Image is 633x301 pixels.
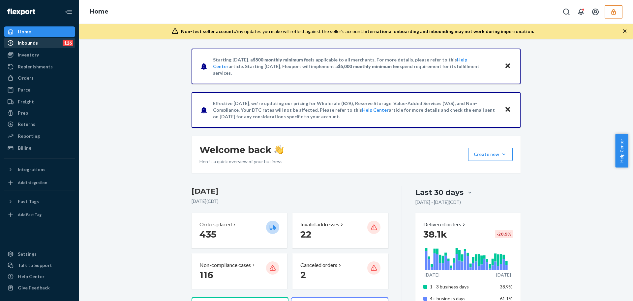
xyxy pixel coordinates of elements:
[4,131,75,141] a: Reporting
[4,282,75,293] button: Give Feedback
[574,5,588,19] button: Open notifications
[300,261,337,269] p: Canceled orders
[213,56,498,76] p: Starting [DATE], a is applicable to all merchants. For more details, please refer to this article...
[199,144,284,156] h1: Welcome back
[292,253,388,289] button: Canceled orders 2
[18,273,45,280] div: Help Center
[300,269,306,281] span: 2
[18,98,34,105] div: Freight
[18,284,50,291] div: Give Feedback
[192,198,388,205] p: [DATE] ( CDT )
[4,177,75,188] a: Add Integration
[18,121,35,128] div: Returns
[192,213,287,248] button: Orders placed 435
[338,63,400,69] span: $5,000 monthly minimum fee
[4,38,75,48] a: Inbounds116
[199,229,216,240] span: 435
[18,145,31,151] div: Billing
[18,28,31,35] div: Home
[18,75,34,81] div: Orders
[192,186,388,197] h3: [DATE]
[4,61,75,72] a: Replenishments
[425,272,439,278] p: [DATE]
[253,57,311,62] span: $500 monthly minimum fee
[18,262,52,269] div: Talk to Support
[495,230,513,238] div: -20.9 %
[18,52,39,58] div: Inventory
[415,199,461,206] p: [DATE] - [DATE] ( CDT )
[90,8,108,15] a: Home
[500,284,513,289] span: 38.9%
[18,166,45,173] div: Integrations
[4,85,75,95] a: Parcel
[4,260,75,271] a: Talk to Support
[18,87,32,93] div: Parcel
[4,249,75,259] a: Settings
[4,271,75,282] a: Help Center
[4,143,75,153] a: Billing
[560,5,573,19] button: Open Search Box
[503,105,512,115] button: Close
[496,272,511,278] p: [DATE]
[274,145,284,154] img: hand-wave emoji
[199,261,251,269] p: Non-compliance cases
[181,28,534,35] div: Any updates you make will reflect against the seller's account.
[4,119,75,130] a: Returns
[213,100,498,120] p: Effective [DATE], we're updating our pricing for Wholesale (B2B), Reserve Storage, Value-Added Se...
[300,229,312,240] span: 22
[4,196,75,207] button: Fast Tags
[192,253,287,289] button: Non-compliance cases 116
[292,213,388,248] button: Invalid addresses 22
[362,107,389,113] a: Help Center
[503,61,512,71] button: Close
[4,96,75,107] a: Freight
[363,28,534,34] span: International onboarding and inbounding may not work during impersonation.
[181,28,235,34] span: Non-test seller account:
[18,198,39,205] div: Fast Tags
[423,221,467,228] button: Delivered orders
[615,134,628,168] button: Help Center
[18,110,28,116] div: Prep
[7,9,35,15] img: Flexport logo
[430,283,495,290] p: 1 - 3 business days
[4,26,75,37] a: Home
[4,164,75,175] button: Integrations
[199,269,213,281] span: 116
[300,221,339,228] p: Invalid addresses
[18,133,40,139] div: Reporting
[4,50,75,60] a: Inventory
[84,2,114,21] ol: breadcrumbs
[63,40,73,46] div: 116
[62,5,75,19] button: Close Navigation
[18,180,47,185] div: Add Integration
[4,73,75,83] a: Orders
[468,148,513,161] button: Create new
[18,63,53,70] div: Replenishments
[589,5,602,19] button: Open account menu
[423,229,447,240] span: 38.1k
[415,187,464,198] div: Last 30 days
[4,209,75,220] a: Add Fast Tag
[18,251,37,257] div: Settings
[4,108,75,118] a: Prep
[199,158,284,165] p: Here’s a quick overview of your business
[199,221,232,228] p: Orders placed
[18,40,38,46] div: Inbounds
[18,212,42,217] div: Add Fast Tag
